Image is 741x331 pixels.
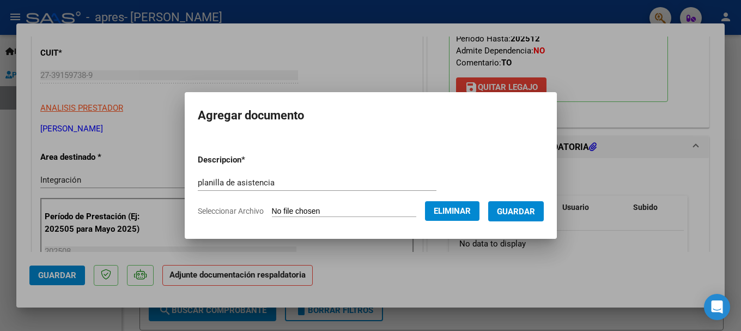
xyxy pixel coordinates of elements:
h2: Agregar documento [198,105,544,126]
button: Eliminar [425,201,479,221]
div: Open Intercom Messenger [704,294,730,320]
span: Guardar [497,207,535,216]
span: Seleccionar Archivo [198,207,264,215]
p: Descripcion [198,154,302,166]
button: Guardar [488,201,544,221]
span: Eliminar [434,206,471,216]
